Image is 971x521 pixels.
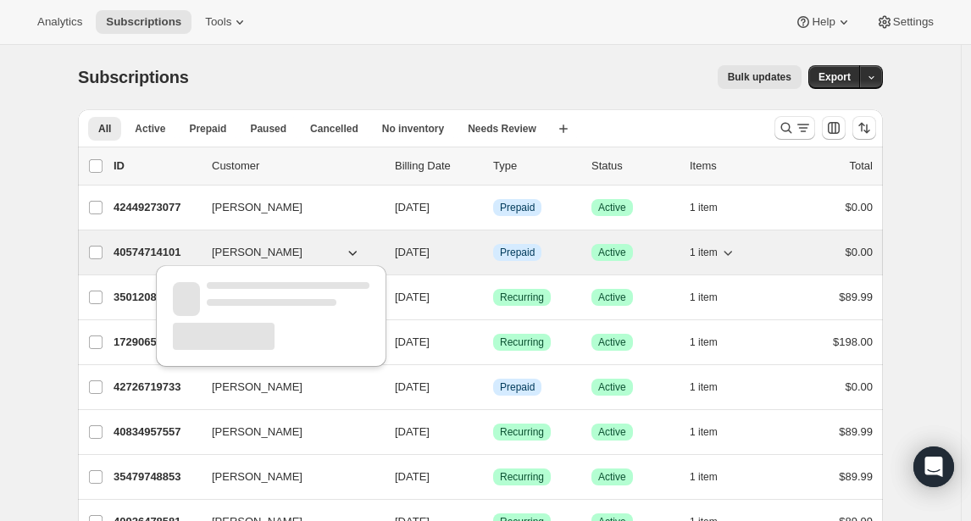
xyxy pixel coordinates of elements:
[135,122,165,136] span: Active
[690,465,736,489] button: 1 item
[500,425,544,439] span: Recurring
[598,470,626,484] span: Active
[866,10,944,34] button: Settings
[96,10,191,34] button: Subscriptions
[598,425,626,439] span: Active
[114,420,873,444] div: 40834957557[PERSON_NAME][DATE]SuccessRecurringSuccessActive1 item$89.99
[839,425,873,438] span: $89.99
[598,291,626,304] span: Active
[822,116,846,140] button: Customize table column order and visibility
[500,380,535,394] span: Prepaid
[728,70,791,84] span: Bulk updates
[114,158,873,175] div: IDCustomerBilling DateTypeStatusItemsTotal
[818,70,851,84] span: Export
[690,201,718,214] span: 1 item
[212,424,302,441] span: [PERSON_NAME]
[500,201,535,214] span: Prepaid
[395,291,430,303] span: [DATE]
[114,424,198,441] p: 40834957557
[839,291,873,303] span: $89.99
[395,201,430,213] span: [DATE]
[395,470,430,483] span: [DATE]
[690,291,718,304] span: 1 item
[205,15,231,29] span: Tools
[468,122,536,136] span: Needs Review
[212,199,302,216] span: [PERSON_NAME]
[774,116,815,140] button: Search and filter results
[845,380,873,393] span: $0.00
[114,196,873,219] div: 42449273077[PERSON_NAME][DATE]InfoPrepaidSuccessActive1 item$0.00
[114,244,198,261] p: 40574714101
[690,425,718,439] span: 1 item
[690,335,718,349] span: 1 item
[852,116,876,140] button: Sort the results
[114,199,198,216] p: 42449273077
[598,380,626,394] span: Active
[690,470,718,484] span: 1 item
[114,379,198,396] p: 42726719733
[78,68,189,86] span: Subscriptions
[690,285,736,309] button: 1 item
[690,420,736,444] button: 1 item
[202,418,371,446] button: [PERSON_NAME]
[500,470,544,484] span: Recurring
[395,425,430,438] span: [DATE]
[106,15,181,29] span: Subscriptions
[114,285,873,309] div: 35012083957[PERSON_NAME][DATE]SuccessRecurringSuccessActive1 item$89.99
[202,239,371,266] button: [PERSON_NAME]
[202,463,371,491] button: [PERSON_NAME]
[845,201,873,213] span: $0.00
[98,122,111,136] span: All
[382,122,444,136] span: No inventory
[395,335,430,348] span: [DATE]
[212,468,302,485] span: [PERSON_NAME]
[114,465,873,489] div: 35479748853[PERSON_NAME][DATE]SuccessRecurringSuccessActive1 item$89.99
[690,380,718,394] span: 1 item
[812,15,835,29] span: Help
[212,379,302,396] span: [PERSON_NAME]
[212,244,302,261] span: [PERSON_NAME]
[591,158,676,175] p: Status
[690,196,736,219] button: 1 item
[395,158,480,175] p: Billing Date
[114,468,198,485] p: 35479748853
[500,335,544,349] span: Recurring
[833,335,873,348] span: $198.00
[913,446,954,487] div: Open Intercom Messenger
[114,289,198,306] p: 35012083957
[893,15,934,29] span: Settings
[598,246,626,259] span: Active
[395,246,430,258] span: [DATE]
[718,65,802,89] button: Bulk updates
[550,117,577,141] button: Create new view
[850,158,873,175] p: Total
[27,10,92,34] button: Analytics
[114,330,873,354] div: 17290658037[PERSON_NAME][DATE]SuccessRecurringSuccessActive1 item$198.00
[212,158,381,175] p: Customer
[114,334,198,351] p: 17290658037
[839,470,873,483] span: $89.99
[114,158,198,175] p: ID
[690,241,736,264] button: 1 item
[114,375,873,399] div: 42726719733[PERSON_NAME][DATE]InfoPrepaidSuccessActive1 item$0.00
[500,246,535,259] span: Prepaid
[845,246,873,258] span: $0.00
[114,241,873,264] div: 40574714101[PERSON_NAME][DATE]InfoPrepaidSuccessActive1 item$0.00
[195,10,258,34] button: Tools
[37,15,82,29] span: Analytics
[690,158,774,175] div: Items
[395,380,430,393] span: [DATE]
[310,122,358,136] span: Cancelled
[189,122,226,136] span: Prepaid
[785,10,862,34] button: Help
[690,375,736,399] button: 1 item
[500,291,544,304] span: Recurring
[598,201,626,214] span: Active
[202,374,371,401] button: [PERSON_NAME]
[493,158,578,175] div: Type
[250,122,286,136] span: Paused
[808,65,861,89] button: Export
[202,194,371,221] button: [PERSON_NAME]
[598,335,626,349] span: Active
[690,330,736,354] button: 1 item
